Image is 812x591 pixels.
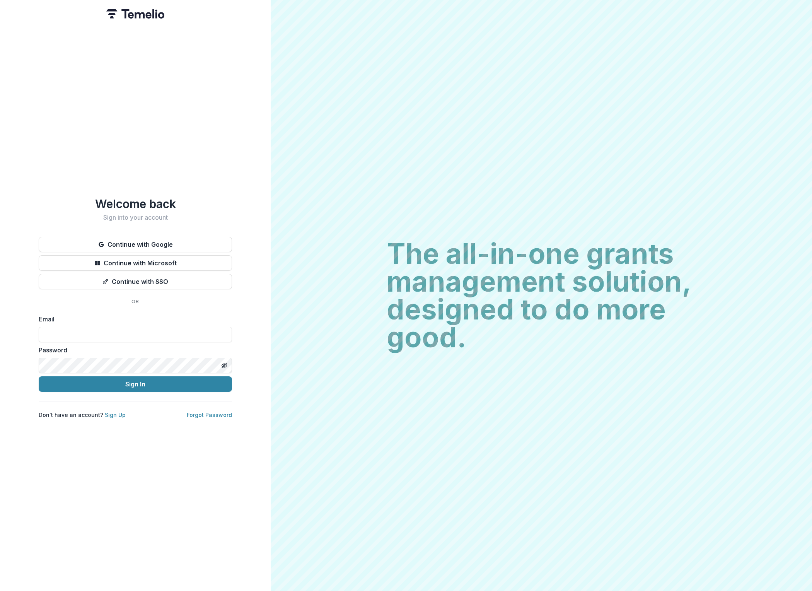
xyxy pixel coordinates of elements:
h1: Welcome back [39,197,232,211]
p: Don't have an account? [39,411,126,419]
a: Forgot Password [187,412,232,418]
label: Email [39,314,227,324]
button: Continue with Microsoft [39,255,232,271]
label: Password [39,345,227,355]
button: Continue with Google [39,237,232,252]
img: Temelio [106,9,164,19]
a: Sign Up [105,412,126,418]
button: Toggle password visibility [218,359,230,372]
button: Sign In [39,376,232,392]
h2: Sign into your account [39,214,232,221]
button: Continue with SSO [39,274,232,289]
